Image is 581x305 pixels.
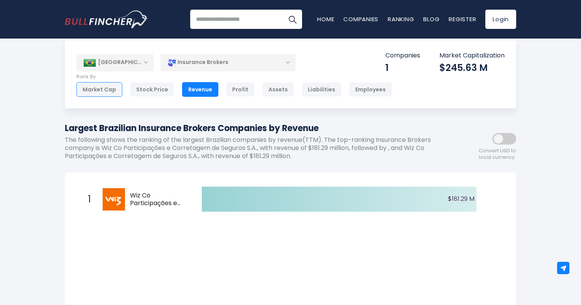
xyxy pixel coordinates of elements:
[65,136,447,160] p: The following shows the ranking of the largest Brazilian companies by revenue(TTM). The top-ranki...
[485,10,516,29] a: Login
[283,10,302,29] button: Search
[76,74,392,80] p: Rank By
[385,62,420,74] div: 1
[76,54,154,71] div: [GEOGRAPHIC_DATA]
[423,15,439,23] a: Blog
[439,52,505,60] p: Market Capitalization
[439,62,505,74] div: $245.63 M
[182,82,218,97] div: Revenue
[388,15,414,23] a: Ranking
[226,82,255,97] div: Profit
[343,15,378,23] a: Companies
[262,82,294,97] div: Assets
[479,148,516,161] span: Convert USD to local currency
[349,82,392,97] div: Employees
[130,192,188,208] span: Wiz Co Participações e Corretagem de Seguros S.A.
[160,54,296,71] div: Insurance Brokers
[65,10,148,28] a: Go to homepage
[449,15,476,23] a: Register
[76,82,122,97] div: Market Cap
[130,82,174,97] div: Stock Price
[84,193,92,206] span: 1
[103,188,125,211] img: Wiz Co Participações e Corretagem de Seguros S.A.
[65,10,148,28] img: Bullfincher logo
[385,52,420,60] p: Companies
[65,122,447,135] h1: Largest Brazilian Insurance Brokers Companies by Revenue
[302,82,341,97] div: Liabilities
[317,15,334,23] a: Home
[448,194,475,203] text: $181.29 M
